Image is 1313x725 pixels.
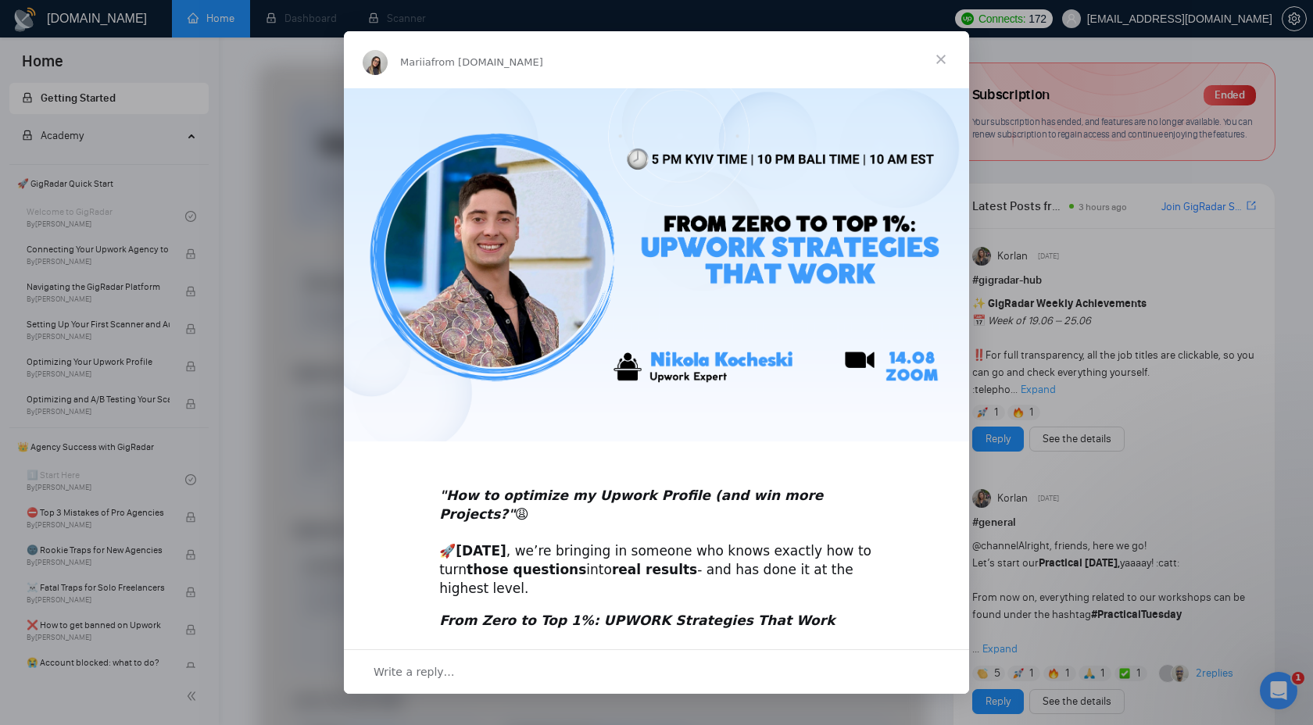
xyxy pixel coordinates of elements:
[400,56,431,68] span: Mariia
[344,649,969,694] div: Open conversation and reply
[363,50,388,75] img: Profile image for Mariia
[456,543,506,559] b: [DATE]
[439,468,874,598] div: 🚀 , we’re bringing in someone who knows exactly how to turn into - and has done it at the highest...
[612,562,697,577] b: real results
[439,487,823,522] i: "How to optimize my Upwork Profile (and win more Projects?"
[467,562,586,577] b: those questions
[913,31,969,87] span: Close
[431,56,543,68] span: from [DOMAIN_NAME]
[439,612,874,686] div: Speaker: #1 Ranked Upwork Expert, helping agencies & freelancers land jobs with ease.
[374,662,455,682] span: Write a reply…
[439,612,835,628] i: From Zero to Top 1%: UPWORK Strategies That Work
[439,487,823,522] b: 😩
